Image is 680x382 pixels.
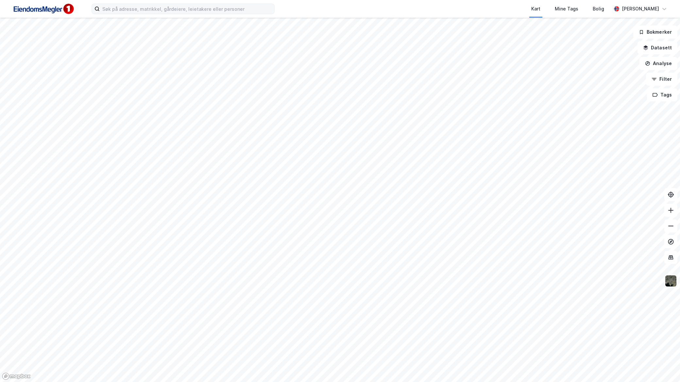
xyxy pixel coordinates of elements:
[555,5,578,13] div: Mine Tags
[531,5,540,13] div: Kart
[622,5,659,13] div: [PERSON_NAME]
[10,2,76,16] img: F4PB6Px+NJ5v8B7XTbfpPpyloAAAAASUVORK5CYII=
[593,5,604,13] div: Bolig
[647,351,680,382] iframe: Chat Widget
[647,351,680,382] div: Kontrollprogram for chat
[100,4,274,14] input: Søk på adresse, matrikkel, gårdeiere, leietakere eller personer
